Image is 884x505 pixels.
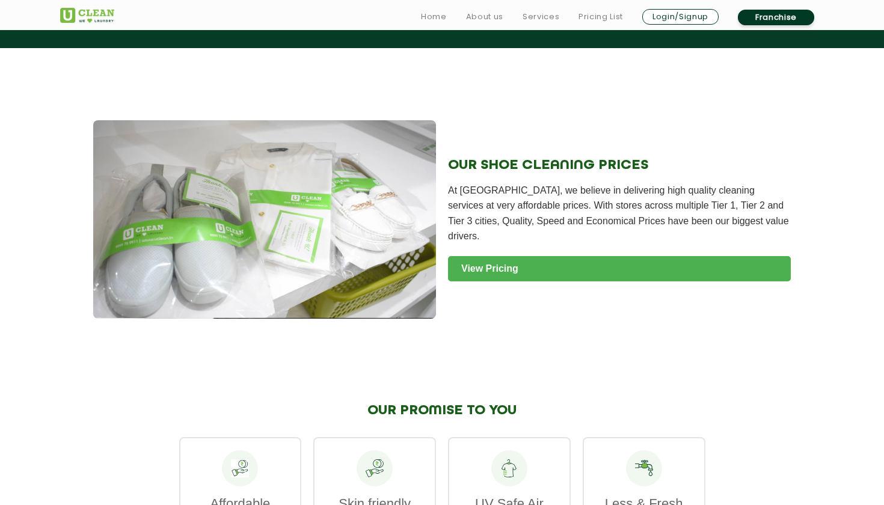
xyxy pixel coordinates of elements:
a: About us [466,10,503,24]
a: Home [421,10,447,24]
img: UClean Laundry and Dry Cleaning [60,8,114,23]
a: Franchise [738,10,814,25]
p: At [GEOGRAPHIC_DATA], we believe in delivering high quality cleaning services at very affordable ... [448,183,791,244]
a: Login/Signup [642,9,719,25]
h2: OUR PROMISE TO YOU [179,403,705,418]
img: Shoe Cleaning Service [93,120,436,319]
a: View Pricing [448,256,791,281]
a: Services [523,10,559,24]
h2: OUR SHOE CLEANING PRICES [448,158,791,173]
a: Pricing List [579,10,623,24]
